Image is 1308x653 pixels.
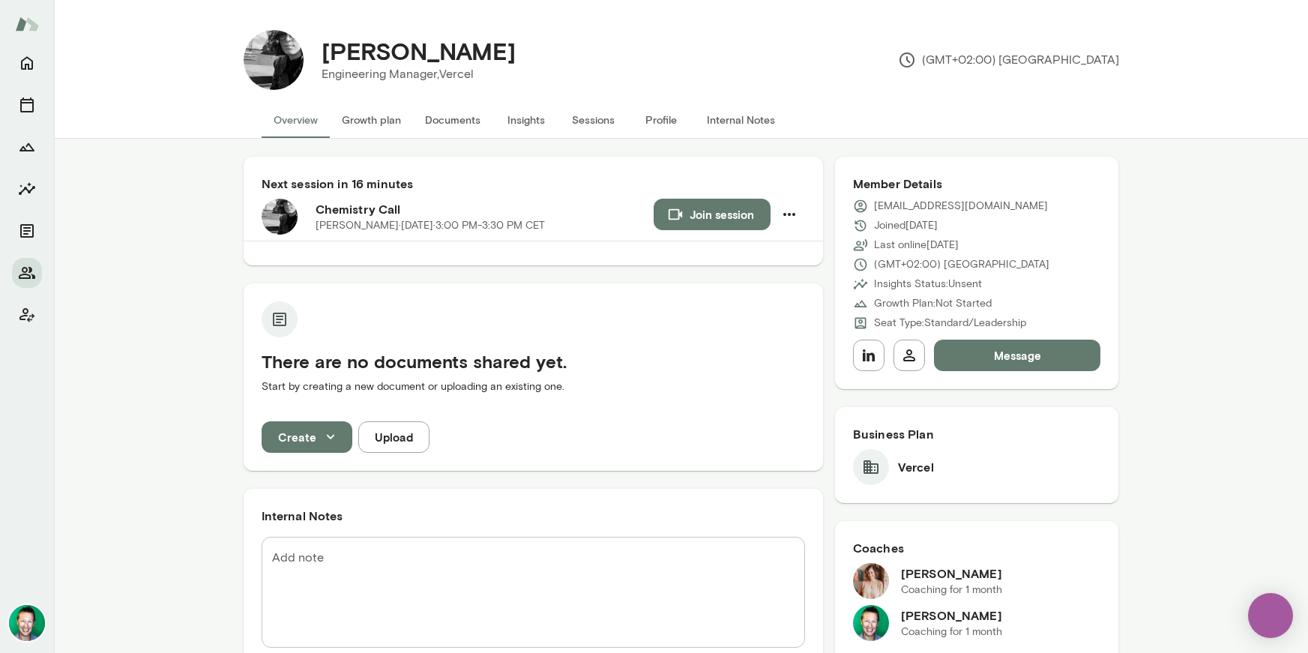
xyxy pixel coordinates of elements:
[12,216,42,246] button: Documents
[492,102,560,138] button: Insights
[898,458,934,476] h6: Vercel
[898,51,1119,69] p: (GMT+02:00) [GEOGRAPHIC_DATA]
[901,607,1002,625] h6: [PERSON_NAME]
[316,218,545,233] p: [PERSON_NAME] · [DATE] · 3:00 PM-3:30 PM CET
[874,238,959,253] p: Last online [DATE]
[901,625,1002,640] p: Coaching for 1 month
[901,565,1002,583] h6: [PERSON_NAME]
[874,257,1049,272] p: (GMT+02:00) [GEOGRAPHIC_DATA]
[330,102,413,138] button: Growth plan
[12,258,42,288] button: Members
[654,199,771,230] button: Join session
[627,102,695,138] button: Profile
[874,218,938,233] p: Joined [DATE]
[12,48,42,78] button: Home
[853,425,1101,443] h6: Business Plan
[560,102,627,138] button: Sessions
[12,132,42,162] button: Growth Plan
[874,277,982,292] p: Insights Status: Unsent
[322,37,516,65] h4: [PERSON_NAME]
[695,102,787,138] button: Internal Notes
[15,10,39,38] img: Mento
[316,200,654,218] h6: Chemistry Call
[853,175,1101,193] h6: Member Details
[9,605,45,641] img: Brian Lawrence
[262,349,805,373] h5: There are no documents shared yet.
[12,90,42,120] button: Sessions
[853,605,889,641] img: Brian Lawrence
[853,563,889,599] img: Nancy Alsip
[853,539,1101,557] h6: Coaches
[262,507,805,525] h6: Internal Notes
[322,65,516,83] p: Engineering Manager, Vercel
[874,316,1026,331] p: Seat Type: Standard/Leadership
[262,102,330,138] button: Overview
[934,340,1101,371] button: Message
[12,300,42,330] button: Client app
[262,379,805,394] p: Start by creating a new document or uploading an existing one.
[874,199,1048,214] p: [EMAIL_ADDRESS][DOMAIN_NAME]
[12,174,42,204] button: Insights
[262,421,352,453] button: Create
[874,296,992,311] p: Growth Plan: Not Started
[901,583,1002,598] p: Coaching for 1 month
[413,102,492,138] button: Documents
[358,421,430,453] button: Upload
[262,175,805,193] h6: Next session in 16 minutes
[244,30,304,90] img: Bel Curcio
